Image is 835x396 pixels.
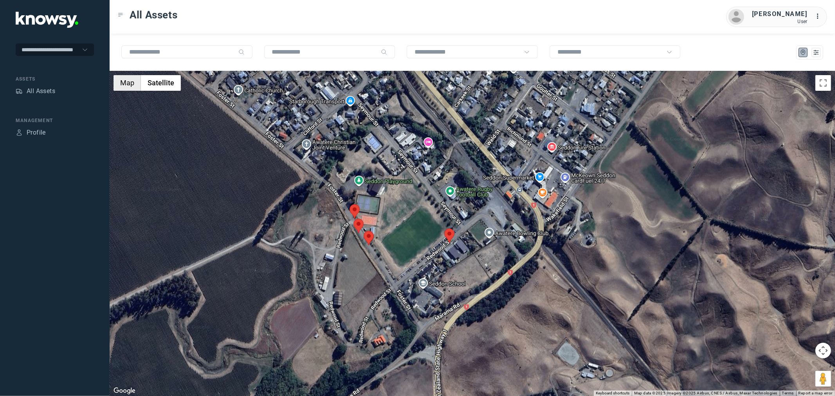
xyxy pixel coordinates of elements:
div: Management [16,117,94,124]
div: [PERSON_NAME] [752,9,808,19]
div: Map [800,49,807,56]
span: Map data ©2025 Imagery ©2025 Airbus, CNES / Airbus, Maxar Technologies [634,391,777,395]
div: : [815,12,825,21]
div: Assets [16,88,23,95]
div: List [813,49,820,56]
div: : [815,12,825,22]
div: Toggle Menu [118,12,123,18]
img: Google [112,386,137,396]
button: Keyboard shortcuts [596,391,629,396]
div: Search [238,49,245,55]
div: Profile [16,129,23,136]
div: Profile [27,128,46,137]
button: Map camera controls [815,343,831,358]
button: Show street map [114,75,141,91]
div: All Assets [27,86,55,96]
tspan: ... [816,13,824,19]
span: All Assets [130,8,178,22]
img: avatar.png [729,9,744,25]
div: User [752,19,808,24]
a: ProfileProfile [16,128,46,137]
a: Terms (opens in new tab) [782,391,794,395]
button: Show satellite imagery [141,75,181,91]
button: Drag Pegman onto the map to open Street View [815,371,831,387]
a: AssetsAll Assets [16,86,55,96]
div: Search [381,49,387,55]
div: Assets [16,76,94,83]
img: Application Logo [16,12,78,28]
a: Report a map error [799,391,833,395]
button: Toggle fullscreen view [815,75,831,91]
a: Open this area in Google Maps (opens a new window) [112,386,137,396]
